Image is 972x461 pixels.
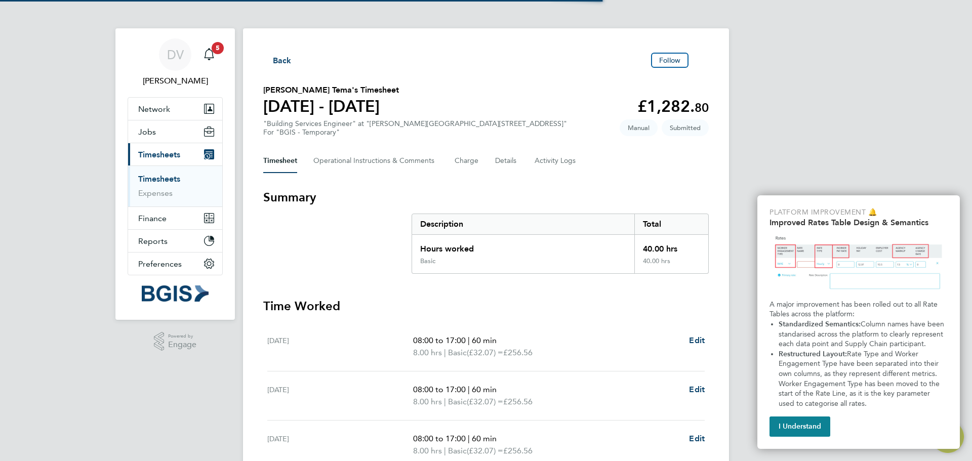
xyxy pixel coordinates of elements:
[263,189,709,205] h3: Summary
[467,397,503,406] span: (£32.07) =
[757,195,960,449] div: Improved Rate Table Semantics
[413,434,466,443] span: 08:00 to 17:00
[637,97,709,116] app-decimal: £1,282.
[412,235,634,257] div: Hours worked
[138,188,173,198] a: Expenses
[448,347,467,359] span: Basic
[689,336,705,345] span: Edit
[662,119,709,136] span: This timesheet is Submitted.
[313,149,438,173] button: Operational Instructions & Comments
[444,348,446,357] span: |
[467,348,503,357] span: (£32.07) =
[413,336,466,345] span: 08:00 to 17:00
[138,259,182,269] span: Preferences
[468,434,470,443] span: |
[413,397,442,406] span: 8.00 hrs
[138,150,180,159] span: Timesheets
[420,257,435,265] div: Basic
[689,434,705,443] span: Edit
[413,348,442,357] span: 8.00 hrs
[693,58,709,63] button: Timesheets Menu
[142,285,209,302] img: bgis-logo-retina.png
[455,149,479,173] button: Charge
[138,236,168,246] span: Reports
[263,149,297,173] button: Timesheet
[263,119,567,137] div: "Building Services Engineer" at "[PERSON_NAME][GEOGRAPHIC_DATA][STREET_ADDRESS]"
[634,235,708,257] div: 40.00 hrs
[115,28,235,320] nav: Main navigation
[138,127,156,137] span: Jobs
[634,214,708,234] div: Total
[128,75,223,87] span: Davinia Vassel
[212,42,224,54] span: 5
[444,446,446,455] span: |
[689,385,705,394] span: Edit
[769,300,948,319] p: A major improvement has been rolled out to all Rate Tables across the platform:
[263,84,399,96] h2: [PERSON_NAME] Tema's Timesheet
[273,55,292,67] span: Back
[412,214,709,274] div: Summary
[620,119,658,136] span: This timesheet was manually created.
[128,38,223,87] a: Go to account details
[472,434,497,443] span: 60 min
[468,385,470,394] span: |
[634,257,708,273] div: 40.00 hrs
[168,332,196,341] span: Powered by
[413,385,466,394] span: 08:00 to 17:00
[472,336,497,345] span: 60 min
[444,397,446,406] span: |
[769,207,948,218] p: Platform Improvement 🔔
[495,149,518,173] button: Details
[779,320,861,328] strong: Standardized Semantics:
[503,446,533,455] span: £256.56
[659,56,680,65] span: Follow
[267,334,413,359] div: [DATE]
[263,298,709,314] h3: Time Worked
[535,149,577,173] button: Activity Logs
[267,433,413,457] div: [DATE]
[412,214,634,234] div: Description
[138,174,180,184] a: Timesheets
[267,384,413,408] div: [DATE]
[472,385,497,394] span: 60 min
[448,396,467,408] span: Basic
[503,348,533,357] span: £256.56
[769,218,948,227] h2: Improved Rates Table Design & Semantics
[779,320,946,348] span: Column names have been standarised across the platform to clearly represent each data point and S...
[467,446,503,455] span: (£32.07) =
[128,285,223,302] a: Go to home page
[138,104,170,114] span: Network
[503,397,533,406] span: £256.56
[168,341,196,349] span: Engage
[138,214,167,223] span: Finance
[263,128,567,137] div: For "BGIS - Temporary"
[413,446,442,455] span: 8.00 hrs
[779,350,942,408] span: Rate Type and Worker Engagement Type have been separated into their own columns, as they represen...
[779,350,847,358] strong: Restructured Layout:
[263,96,399,116] h1: [DATE] - [DATE]
[468,336,470,345] span: |
[769,416,830,437] button: I Understand
[695,100,709,115] span: 80
[167,48,184,61] span: DV
[448,445,467,457] span: Basic
[769,231,948,296] img: Updated Rates Table Design & Semantics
